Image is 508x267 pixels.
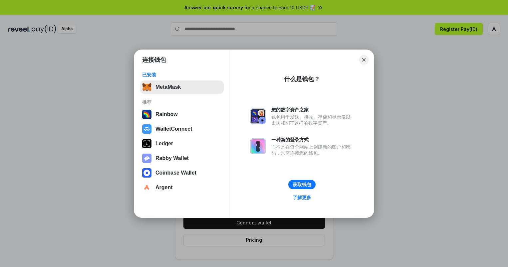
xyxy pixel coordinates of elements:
div: Rainbow [155,111,178,117]
img: svg+xml,%3Csvg%20width%3D%2228%22%20height%3D%2228%22%20viewBox%3D%220%200%2028%2028%22%20fill%3D... [142,124,151,134]
a: 了解更多 [289,193,315,202]
button: Coinbase Wallet [140,166,224,180]
button: Close [359,55,369,65]
div: 钱包用于发送、接收、存储和显示像以太坊和NFT这样的数字资产。 [271,114,354,126]
img: svg+xml,%3Csvg%20width%3D%2228%22%20height%3D%2228%22%20viewBox%3D%220%200%2028%2028%22%20fill%3D... [142,168,151,178]
button: MetaMask [140,80,224,94]
button: Argent [140,181,224,194]
div: 您的数字资产之家 [271,107,354,113]
div: Rabby Wallet [155,155,189,161]
img: svg+xml,%3Csvg%20fill%3D%22none%22%20height%3D%2233%22%20viewBox%3D%220%200%2035%2033%22%20width%... [142,82,151,92]
button: 获取钱包 [288,180,316,189]
img: svg+xml,%3Csvg%20width%3D%22120%22%20height%3D%22120%22%20viewBox%3D%220%200%20120%20120%22%20fil... [142,110,151,119]
div: Ledger [155,141,173,147]
img: svg+xml,%3Csvg%20xmlns%3D%22http%3A%2F%2Fwww.w3.org%2F2000%2Fsvg%22%20fill%3D%22none%22%20viewBox... [250,108,266,124]
div: MetaMask [155,84,181,90]
h1: 连接钱包 [142,56,166,64]
img: svg+xml,%3Csvg%20xmlns%3D%22http%3A%2F%2Fwww.w3.org%2F2000%2Fsvg%22%20fill%3D%22none%22%20viewBox... [250,138,266,154]
div: 已安装 [142,72,222,78]
div: 什么是钱包？ [284,75,320,83]
div: Argent [155,185,173,191]
button: Rainbow [140,108,224,121]
div: Coinbase Wallet [155,170,196,176]
img: svg+xml,%3Csvg%20width%3D%2228%22%20height%3D%2228%22%20viewBox%3D%220%200%2028%2028%22%20fill%3D... [142,183,151,192]
img: svg+xml,%3Csvg%20xmlns%3D%22http%3A%2F%2Fwww.w3.org%2F2000%2Fsvg%22%20width%3D%2228%22%20height%3... [142,139,151,148]
button: Ledger [140,137,224,150]
div: 一种新的登录方式 [271,137,354,143]
div: WalletConnect [155,126,192,132]
button: WalletConnect [140,122,224,136]
div: 推荐 [142,99,222,105]
div: 了解更多 [293,195,311,200]
button: Rabby Wallet [140,152,224,165]
div: 而不是在每个网站上创建新的账户和密码，只需连接您的钱包。 [271,144,354,156]
img: svg+xml,%3Csvg%20xmlns%3D%22http%3A%2F%2Fwww.w3.org%2F2000%2Fsvg%22%20fill%3D%22none%22%20viewBox... [142,154,151,163]
div: 获取钱包 [293,182,311,188]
